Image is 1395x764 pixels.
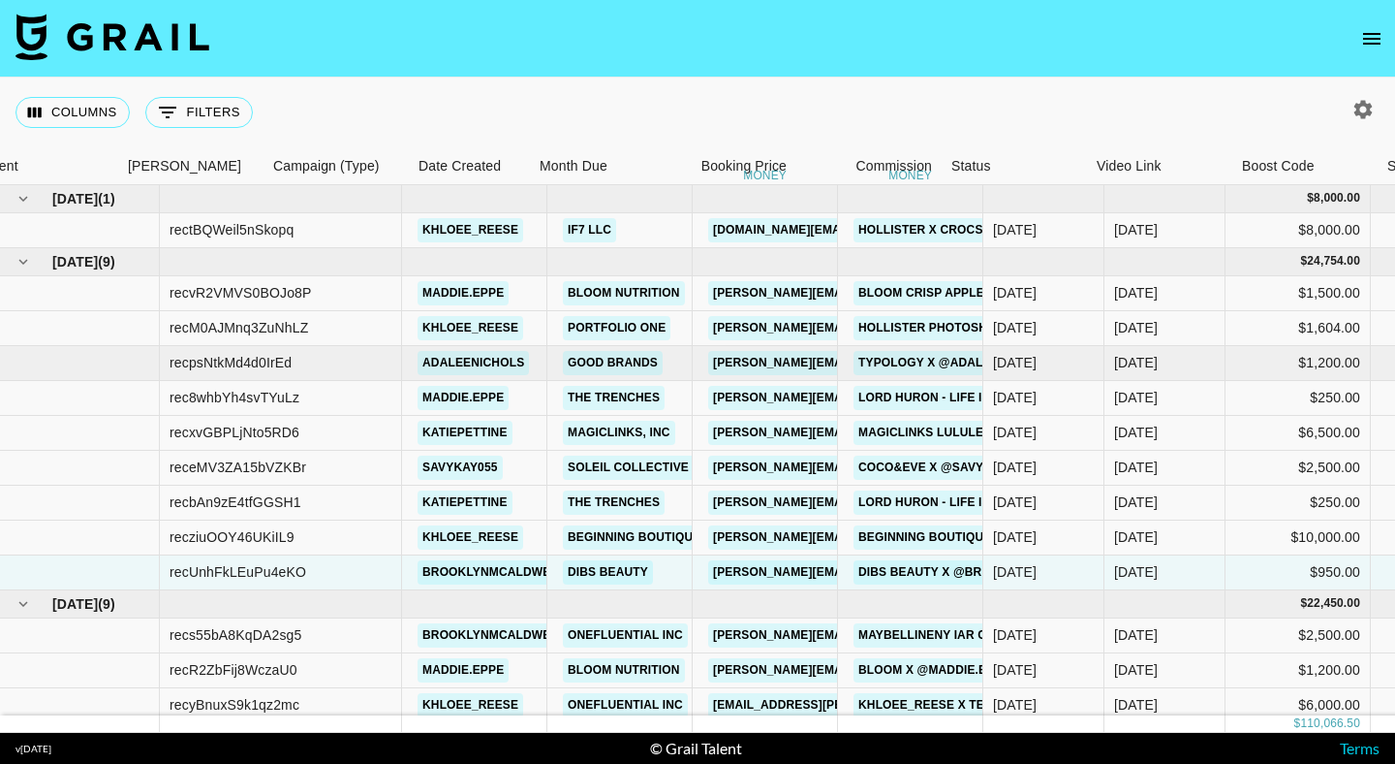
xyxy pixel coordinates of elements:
[1114,660,1158,680] div: Jul '25
[993,660,1037,680] div: 5/20/2025
[540,147,607,185] div: Month Due
[1114,562,1158,582] div: Aug '25
[853,560,1112,585] a: DIBS Beauty x @brooklynmcaldwell
[1307,253,1360,270] div: 24,754.00
[1314,190,1360,207] div: 8,000.00
[853,525,1158,550] a: Beginning Boutique HOCO x @khloee_reese
[1225,688,1371,723] div: $6,000.00
[563,316,670,340] a: Portfolio One
[708,351,1124,375] a: [PERSON_NAME][EMAIL_ADDRESS][PERSON_NAME][DOMAIN_NAME]
[708,281,1024,305] a: [PERSON_NAME][EMAIL_ADDRESS][DOMAIN_NAME]
[853,351,1057,375] a: Typology x @adaleenichols
[418,218,523,242] a: khloee_reese
[170,353,292,372] div: recpsNtkMd4d0IrEd
[98,252,115,271] span: ( 9 )
[418,316,523,340] a: khloee_reese
[701,147,787,185] div: Booking Price
[993,388,1037,407] div: 8/21/2025
[1114,220,1158,239] div: Sep '25
[170,318,308,337] div: recM0AJMnq3ZuNhLZ
[708,491,1024,515] a: [PERSON_NAME][EMAIL_ADDRESS][DOMAIN_NAME]
[418,623,570,648] a: brooklynmcaldwell
[52,252,98,271] span: [DATE]
[1114,353,1158,372] div: Aug '25
[418,525,523,550] a: khloee_reese
[563,560,653,585] a: Dibs Beauty
[170,527,294,547] div: recziuOOY46UKiIL9
[1352,19,1391,58] button: open drawer
[1300,595,1307,612] div: $
[128,147,241,185] div: [PERSON_NAME]
[1087,147,1232,185] div: Video Link
[1307,595,1360,612] div: 22,450.00
[853,456,1032,480] a: Coco&Eve x @savykay055
[993,353,1037,372] div: 8/25/2025
[1114,625,1158,645] div: Jul '25
[263,147,409,185] div: Campaign (Type)
[1225,346,1371,381] div: $1,200.00
[409,147,530,185] div: Date Created
[853,623,1242,648] a: MaybellineNY IAR Concealer X Brooklyn [PERSON_NAME]
[118,147,263,185] div: Booker
[853,281,1097,305] a: Bloom Crisp Apple x @maddie.eppe
[15,743,51,755] div: v [DATE]
[1114,493,1158,512] div: Aug '25
[15,14,209,60] img: Grail Talent
[708,218,1022,242] a: [DOMAIN_NAME][EMAIL_ADDRESS][DOMAIN_NAME]
[708,560,1024,585] a: [PERSON_NAME][EMAIL_ADDRESS][DOMAIN_NAME]
[52,189,98,208] span: [DATE]
[418,693,523,717] a: khloee_reese
[418,560,570,585] a: brooklynmcaldwell
[1114,695,1158,715] div: Jul '25
[418,147,501,185] div: Date Created
[170,625,301,645] div: recs55bA8KqDA2sg5
[1340,739,1379,757] a: Terms
[888,170,932,181] div: money
[853,421,1127,445] a: MagicLinks Lululemon x @katiepettine
[1114,283,1158,302] div: Aug '25
[1114,527,1158,547] div: Aug '25
[708,693,1024,717] a: [EMAIL_ADDRESS][PERSON_NAME][DOMAIN_NAME]
[170,695,299,715] div: recyBnuxS9k1qz2mc
[15,97,130,128] button: Select columns
[993,695,1037,715] div: 6/30/2025
[170,423,299,442] div: recxvGBPLjNto5RD6
[993,625,1037,645] div: 6/30/2025
[853,218,988,242] a: Hollister x Crocs
[993,220,1037,239] div: 8/18/2025
[170,660,297,680] div: recR2ZbFij8WczaU0
[170,283,312,302] div: recvR2VMVS0BOJo8P
[563,456,720,480] a: Soleil Collective LLC
[708,316,1024,340] a: [PERSON_NAME][EMAIL_ADDRESS][DOMAIN_NAME]
[993,423,1037,442] div: 8/18/2025
[708,421,1024,445] a: [PERSON_NAME][EMAIL_ADDRESS][DOMAIN_NAME]
[708,386,1024,410] a: [PERSON_NAME][EMAIL_ADDRESS][DOMAIN_NAME]
[1225,276,1371,311] div: $1,500.00
[563,386,665,410] a: The Trenches
[1225,381,1371,416] div: $250.00
[1300,716,1360,732] div: 110,066.50
[1225,521,1371,556] div: $10,000.00
[563,281,685,305] a: Bloom Nutrition
[52,594,98,614] span: [DATE]
[273,147,380,185] div: Campaign (Type)
[1225,653,1371,688] div: $1,200.00
[855,147,932,185] div: Commission
[650,739,742,758] div: © Grail Talent
[563,658,685,683] a: Bloom Nutrition
[170,562,306,582] div: recUnhFkLEuPu4eKO
[853,386,1056,410] a: Lord Huron - Life is Strange
[170,458,306,477] div: receMV3ZA15bVZKBr
[853,491,1056,515] a: Lord Huron - Life is Strange
[563,525,705,550] a: Beginning Boutique
[708,658,1024,683] a: [PERSON_NAME][EMAIL_ADDRESS][DOMAIN_NAME]
[563,693,688,717] a: OneFluential Inc
[418,491,512,515] a: katiepettine
[708,525,1024,550] a: [PERSON_NAME][EMAIL_ADDRESS][DOMAIN_NAME]
[1242,147,1315,185] div: Boost Code
[563,421,675,445] a: MagicLinks, Inc
[1232,147,1378,185] div: Boost Code
[1114,458,1158,477] div: Aug '25
[708,456,1124,480] a: [PERSON_NAME][EMAIL_ADDRESS][PERSON_NAME][DOMAIN_NAME]
[418,456,503,480] a: savykay055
